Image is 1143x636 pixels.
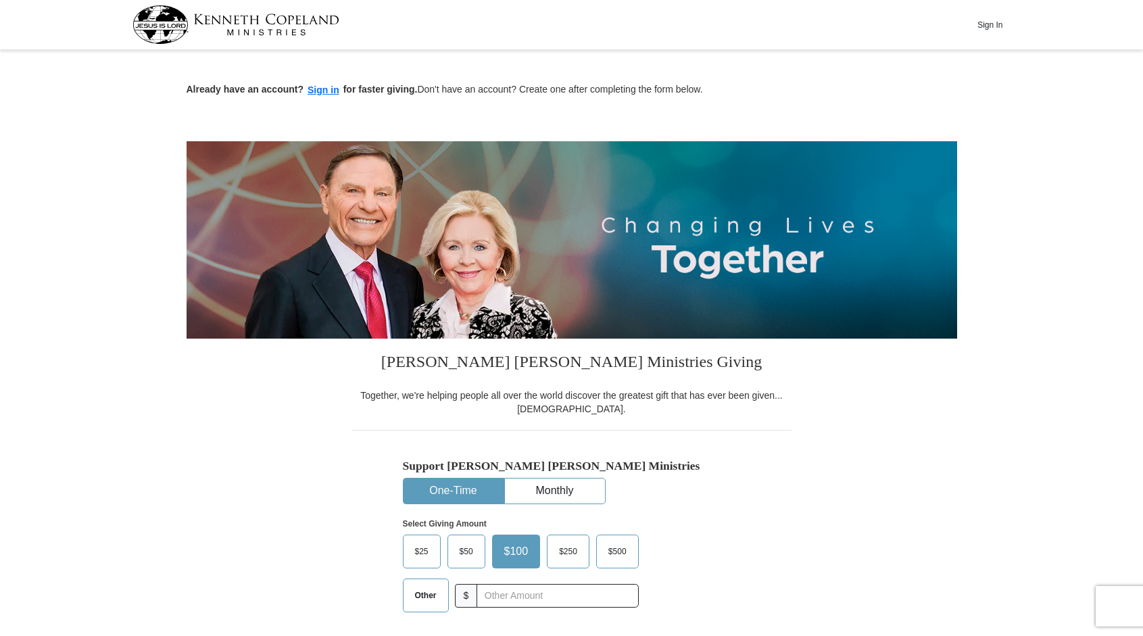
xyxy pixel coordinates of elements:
[505,479,605,504] button: Monthly
[408,541,435,562] span: $25
[453,541,480,562] span: $50
[303,82,343,98] button: Sign in
[404,479,504,504] button: One-Time
[403,519,487,529] strong: Select Giving Amount
[408,585,443,606] span: Other
[352,389,792,416] div: Together, we're helping people all over the world discover the greatest gift that has ever been g...
[602,541,633,562] span: $500
[455,584,478,608] span: $
[497,541,535,562] span: $100
[403,459,741,473] h5: Support [PERSON_NAME] [PERSON_NAME] Ministries
[552,541,584,562] span: $250
[187,82,957,98] p: Don't have an account? Create one after completing the form below.
[132,5,339,44] img: kcm-header-logo.svg
[970,14,1011,35] button: Sign In
[187,84,418,95] strong: Already have an account? for faster giving.
[352,339,792,389] h3: [PERSON_NAME] [PERSON_NAME] Ministries Giving
[477,584,638,608] input: Other Amount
